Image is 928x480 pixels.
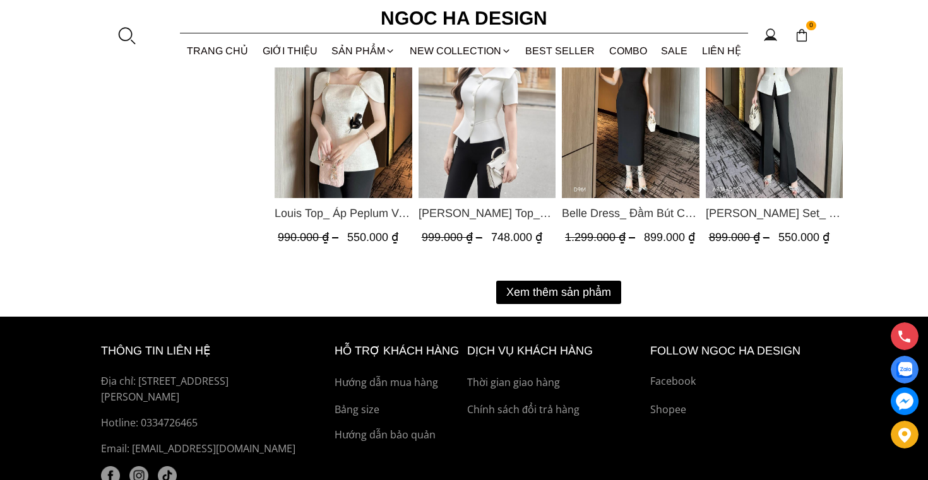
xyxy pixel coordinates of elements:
[422,231,485,243] span: 999.000 ₫
[403,34,519,67] a: NEW COLLECTION
[180,34,256,67] a: TRANG CHỦ
[644,231,695,243] span: 899.000 ₫
[419,204,556,222] a: Link to Fiona Top_ Áo Vest Cách Điệu Cổ Ngang Vạt Chéo Tay Cộc Màu Trắng A936
[335,342,461,360] h6: hỗ trợ khách hàng
[335,427,461,443] a: Hướng dẫn bảo quản
[275,204,412,222] a: Link to Louis Top_ Áp Peplum Vai Chờm Cài Hoa Đen A937
[419,204,556,222] span: [PERSON_NAME] Top_ Áo Vest Cách Điệu Cổ Ngang Vạt Chéo Tay Cộc Màu Trắng A936
[891,387,919,415] a: messenger
[562,204,699,222] a: Link to Belle Dress_ Đầm Bút Chì Đen Phối Choàng Vai May Ly Màu Trắng Kèm Hoa D961
[335,402,461,418] a: Bảng size
[695,34,749,67] a: LIÊN HỆ
[369,3,559,33] a: Ngoc Ha Design
[347,231,398,243] span: 550.000 ₫
[891,356,919,383] a: Display image
[335,375,461,391] a: Hướng dẫn mua hàng
[518,34,602,67] a: BEST SELLER
[706,15,843,198] img: Amy Set_ Áo Vạt Chéo Đính 3 Cúc, Quần Suông Ống Loe A934+Q007
[706,15,843,198] a: Product image - Amy Set_ Áo Vạt Chéo Đính 3 Cúc, Quần Suông Ống Loe A934+Q007
[275,204,412,222] span: Louis Top_ Áp Peplum Vai Chờm Cài Hoa Đen A937
[496,281,621,304] button: Xem thêm sản phẩm
[806,21,816,31] span: 0
[562,204,699,222] span: Belle Dress_ Đầm Bút Chì Đen Phối Choàng Vai May Ly Màu Trắng Kèm Hoa D961
[275,15,412,198] a: Product image - Louis Top_ Áp Peplum Vai Chờm Cài Hoa Đen A937
[650,402,827,418] a: Shopee
[650,342,827,360] h6: Follow ngoc ha Design
[602,34,655,67] a: Combo
[896,362,912,378] img: Display image
[562,15,699,198] img: Belle Dress_ Đầm Bút Chì Đen Phối Choàng Vai May Ly Màu Trắng Kèm Hoa D961
[324,34,403,67] div: SẢN PHẨM
[419,15,556,198] img: Fiona Top_ Áo Vest Cách Điệu Cổ Ngang Vạt Chéo Tay Cộc Màu Trắng A936
[101,441,306,457] p: Email: [EMAIL_ADDRESS][DOMAIN_NAME]
[275,15,412,198] img: Louis Top_ Áp Peplum Vai Chờm Cài Hoa Đen A937
[778,231,830,243] span: 550.000 ₫
[706,204,843,222] a: Link to Amy Set_ Áo Vạt Chéo Đính 3 Cúc, Quần Suông Ống Loe A934+Q007
[278,231,342,243] span: 990.000 ₫
[467,375,644,391] a: Thời gian giao hàng
[709,231,773,243] span: 899.000 ₫
[491,231,542,243] span: 748.000 ₫
[795,28,809,42] img: img-CART-ICON-ksit0nf1
[101,373,306,406] p: Địa chỉ: [STREET_ADDRESS][PERSON_NAME]
[101,415,306,431] a: Hotline: 0334726465
[650,373,827,390] a: Facebook
[101,342,306,360] h6: thông tin liên hệ
[565,231,638,243] span: 1.299.000 ₫
[419,15,556,198] a: Product image - Fiona Top_ Áo Vest Cách Điệu Cổ Ngang Vạt Chéo Tay Cộc Màu Trắng A936
[256,34,325,67] a: GIỚI THIỆU
[706,204,843,222] span: [PERSON_NAME] Set_ Áo Vạt Chéo Đính 3 Cúc, Quần Suông Ống Loe A934+Q007
[467,342,644,360] h6: Dịch vụ khách hàng
[562,15,699,198] a: Product image - Belle Dress_ Đầm Bút Chì Đen Phối Choàng Vai May Ly Màu Trắng Kèm Hoa D961
[654,34,695,67] a: SALE
[467,402,644,418] a: Chính sách đổi trả hàng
